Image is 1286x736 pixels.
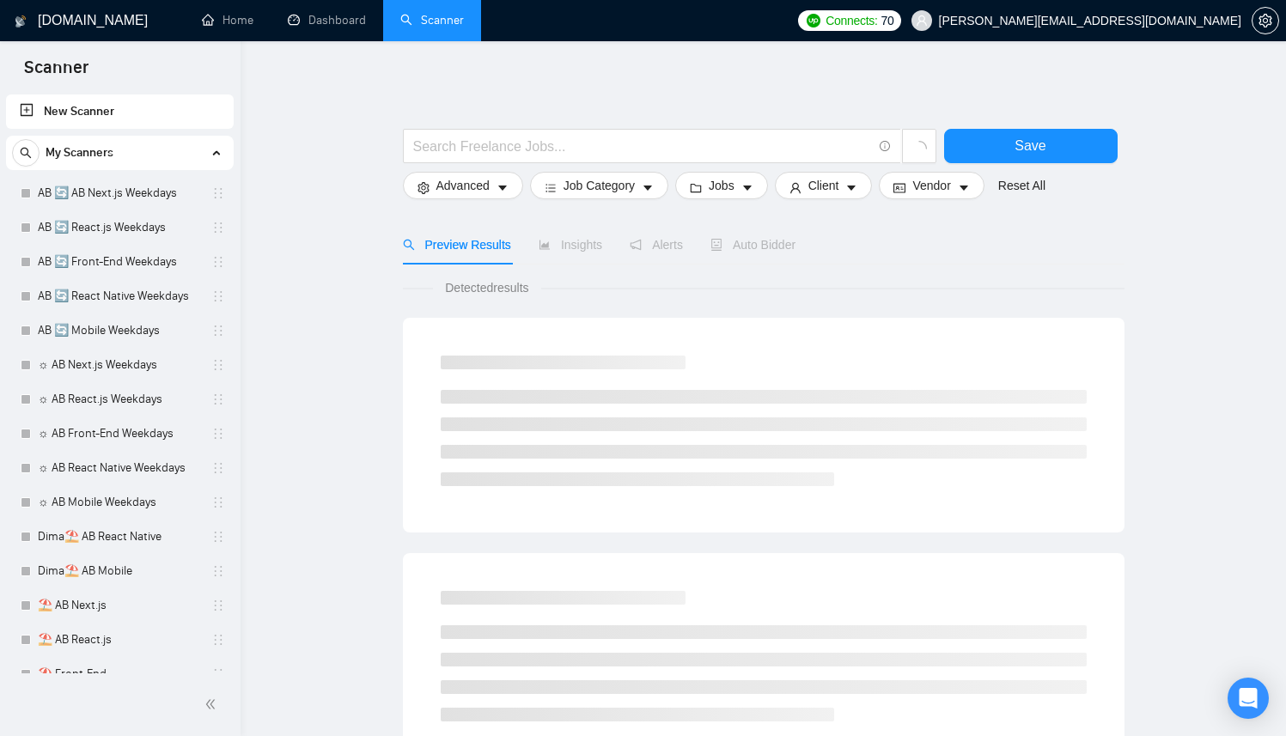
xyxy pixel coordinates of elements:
span: holder [211,324,225,338]
a: ☼ AB Front-End Weekdays [38,417,201,451]
span: holder [211,427,225,441]
button: search [12,139,40,167]
input: Search Freelance Jobs... [413,136,872,157]
div: Open Intercom Messenger [1228,678,1269,719]
a: dashboardDashboard [288,13,366,27]
span: loading [911,141,927,156]
span: Advanced [436,176,490,195]
a: AB 🔄 Front-End Weekdays [38,245,201,279]
button: settingAdvancedcaret-down [403,172,523,199]
span: holder [211,186,225,200]
a: ⛱️ AB Next.js [38,588,201,623]
a: searchScanner [400,13,464,27]
span: caret-down [845,181,857,194]
span: caret-down [497,181,509,194]
span: search [13,147,39,159]
span: Connects: [826,11,877,30]
span: holder [211,221,225,234]
span: Job Category [564,176,635,195]
img: upwork-logo.png [807,14,820,27]
span: holder [211,392,225,406]
a: ☼ AB React Native Weekdays [38,451,201,485]
span: setting [417,181,430,194]
a: ☼ AB React.js Weekdays [38,382,201,417]
span: holder [211,599,225,612]
span: robot [710,239,722,251]
span: holder [211,358,225,372]
span: search [403,239,415,251]
button: userClientcaret-down [775,172,873,199]
span: Detected results [433,278,540,297]
span: 70 [881,11,894,30]
span: holder [211,289,225,303]
span: holder [211,496,225,509]
span: Auto Bidder [710,238,795,252]
span: caret-down [642,181,654,194]
a: homeHome [202,13,253,27]
span: caret-down [741,181,753,194]
span: Client [808,176,839,195]
span: user [789,181,801,194]
button: idcardVendorcaret-down [879,172,984,199]
a: AB 🔄 Mobile Weekdays [38,313,201,348]
a: setting [1252,14,1279,27]
a: Dima⛱️ AB Mobile [38,554,201,588]
span: holder [211,255,225,269]
span: bars [545,181,557,194]
img: logo [15,8,27,35]
span: Insights [539,238,602,252]
span: folder [690,181,702,194]
span: holder [211,564,225,578]
span: notification [630,239,642,251]
span: holder [211,667,225,681]
span: Scanner [10,55,102,91]
a: New Scanner [20,94,220,129]
span: Vendor [912,176,950,195]
button: setting [1252,7,1279,34]
a: AB 🔄 AB Next.js Weekdays [38,176,201,210]
span: My Scanners [46,136,113,170]
span: holder [211,461,225,475]
a: ⛱️ Front-End [38,657,201,691]
a: AB 🔄 React.js Weekdays [38,210,201,245]
span: idcard [893,181,905,194]
a: Reset All [998,176,1045,195]
button: folderJobscaret-down [675,172,768,199]
span: Save [1015,135,1045,156]
li: New Scanner [6,94,234,129]
span: info-circle [880,141,891,152]
button: barsJob Categorycaret-down [530,172,668,199]
span: user [916,15,928,27]
span: holder [211,633,225,647]
span: caret-down [958,181,970,194]
a: ☼ AB Next.js Weekdays [38,348,201,382]
span: double-left [204,696,222,713]
span: setting [1252,14,1278,27]
span: Jobs [709,176,734,195]
span: Alerts [630,238,683,252]
a: Dima⛱️ AB React Native [38,520,201,554]
span: area-chart [539,239,551,251]
a: AB 🔄 React Native Weekdays [38,279,201,313]
span: Preview Results [403,238,511,252]
a: ⛱️ AB React.js [38,623,201,657]
span: holder [211,530,225,544]
a: ☼ AB Mobile Weekdays [38,485,201,520]
button: Save [944,129,1118,163]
